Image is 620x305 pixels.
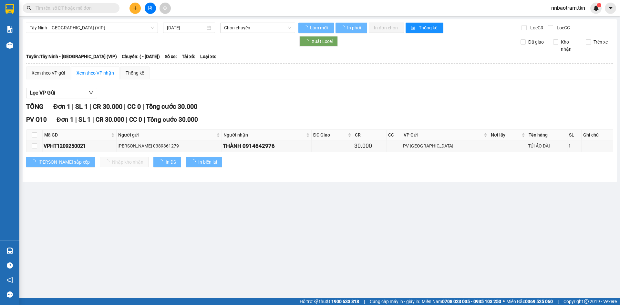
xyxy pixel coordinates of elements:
[442,299,501,304] strong: 0708 023 035 - 0935 103 250
[7,277,13,283] span: notification
[419,24,438,31] span: Thống kê
[224,23,291,33] span: Chọn chuyến
[597,3,601,7] sup: 1
[118,142,221,149] div: [PERSON_NAME] 0389361279
[44,131,110,138] span: Mã GD
[38,158,90,166] span: [PERSON_NAME] sắp xếp
[165,53,177,60] span: Số xe:
[299,36,338,46] button: Xuất Excel
[593,5,599,11] img: icon-new-feature
[364,298,365,305] span: |
[403,142,488,149] div: PV [GEOGRAPHIC_DATA]
[92,116,94,123] span: |
[166,158,176,166] span: In DS
[527,130,567,140] th: Tên hàng
[528,24,544,31] span: Lọc CR
[369,23,404,33] button: In đơn chọn
[598,3,600,7] span: 1
[331,299,359,304] strong: 1900 633 818
[411,25,416,31] span: bar-chart
[144,116,145,123] span: |
[77,69,114,76] div: Xem theo VP nhận
[558,38,581,53] span: Kho nhận
[88,90,94,95] span: down
[370,298,420,305] span: Cung cấp máy in - giấy in:
[200,53,216,60] span: Loại xe:
[26,116,47,123] span: PV Q10
[89,103,91,110] span: |
[26,157,95,167] button: [PERSON_NAME] sắp xếp
[44,142,115,150] div: VPHT1209250021
[347,24,362,31] span: In phơi
[313,131,346,138] span: ĐC Giao
[78,116,91,123] span: SL 1
[6,248,13,254] img: warehouse-icon
[491,131,521,138] span: Nơi lấy
[198,158,217,166] span: In biên lai
[124,103,126,110] span: |
[503,300,505,303] span: ⚪️
[126,116,128,123] span: |
[223,131,305,138] span: Người nhận
[191,159,198,164] span: loading
[506,298,553,305] span: Miền Bắc
[568,142,581,149] div: 1
[608,5,614,11] span: caret-down
[75,103,88,110] span: SL 1
[567,130,582,140] th: SL
[298,23,334,33] button: Làm mới
[36,5,112,12] input: Tìm tên, số ĐT hoặc mã đơn
[582,130,613,140] th: Ghi chú
[305,39,312,44] span: loading
[6,42,13,49] img: warehouse-icon
[354,141,385,150] div: 30.000
[159,159,166,164] span: loading
[30,23,154,33] span: Tây Ninh - Sài Gòn (VIP)
[422,298,501,305] span: Miền Nam
[53,103,70,110] span: Đơn 1
[167,24,205,31] input: 12/09/2025
[147,116,198,123] span: Tổng cước 30.000
[96,116,124,123] span: CR 30.000
[546,4,590,12] span: nnbaotram.tkn
[57,116,74,123] span: Đơn 1
[528,142,566,149] div: TÚI ÁO DÀI
[5,4,14,14] img: logo-vxr
[129,116,142,123] span: CC 0
[153,157,181,167] button: In DS
[148,6,152,10] span: file-add
[605,3,616,14] button: caret-down
[43,140,117,152] td: VPHT1209250021
[526,38,546,46] span: Đã giao
[402,140,489,152] td: PV Hòa Thành
[30,89,55,97] span: Lọc VP Gửi
[182,53,195,60] span: Tài xế:
[406,23,443,33] button: bar-chartThống kê
[142,103,144,110] span: |
[353,130,387,140] th: CR
[145,3,156,14] button: file-add
[310,24,329,31] span: Làm mới
[31,159,38,164] span: loading
[133,6,138,10] span: plus
[223,142,310,150] div: THÀNH 0914642976
[129,3,141,14] button: plus
[72,103,74,110] span: |
[160,3,171,14] button: aim
[341,25,346,30] span: loading
[525,299,553,304] strong: 0369 525 060
[558,298,559,305] span: |
[312,38,333,45] span: Xuất Excel
[27,6,31,10] span: search
[304,25,309,30] span: loading
[7,291,13,298] span: message
[186,157,222,167] button: In biên lai
[6,26,13,33] img: solution-icon
[163,6,167,10] span: aim
[26,103,44,110] span: TỔNG
[75,116,77,123] span: |
[26,54,117,59] b: Tuyến: Tây Ninh - [GEOGRAPHIC_DATA] (VIP)
[146,103,197,110] span: Tổng cước 30.000
[591,38,610,46] span: Trên xe
[7,262,13,269] span: question-circle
